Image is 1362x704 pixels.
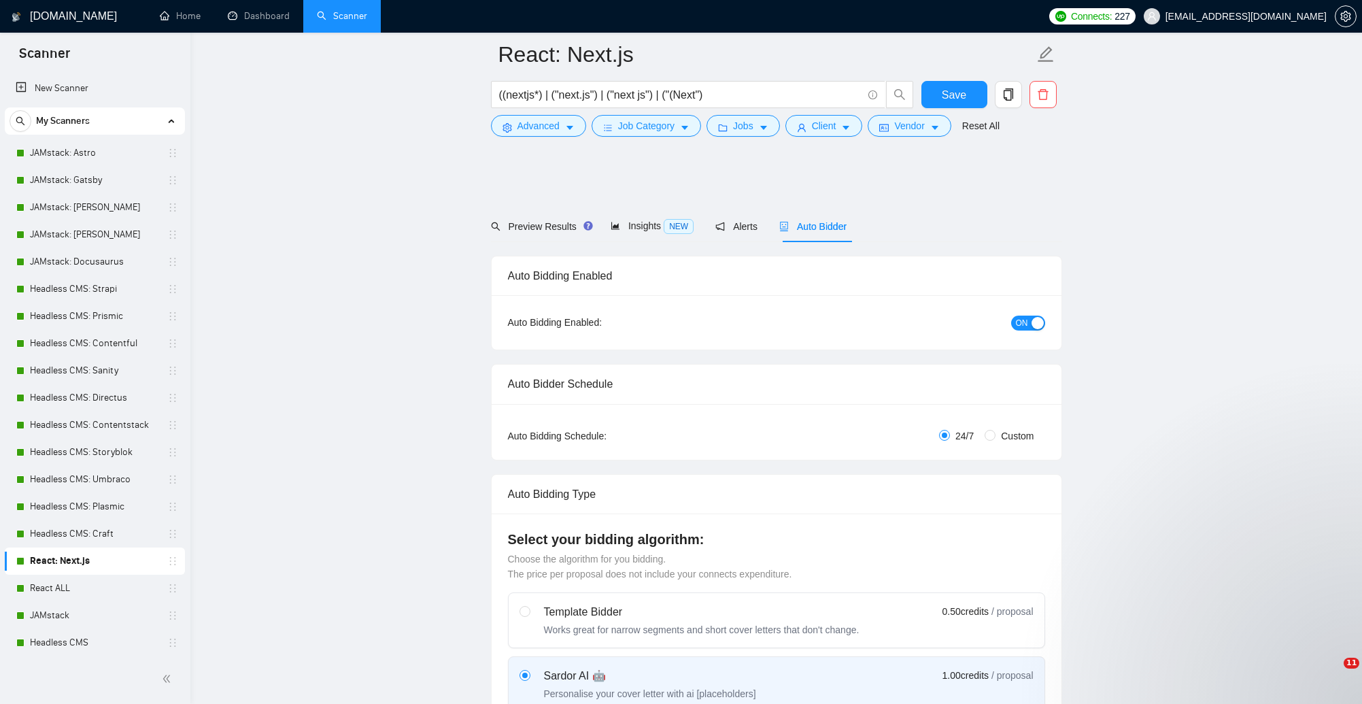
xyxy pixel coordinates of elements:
span: holder [167,392,178,403]
span: setting [503,122,512,133]
a: Headless CMS: Contentstack [30,412,159,439]
div: Works great for narrow segments and short cover letters that don't change. [544,623,859,637]
a: Headless CMS: Craft [30,520,159,548]
a: JAMstack [30,602,159,629]
span: Choose the algorithm for you bidding. The price per proposal does not include your connects expen... [508,554,792,580]
button: search [10,110,31,132]
span: Save [942,86,966,103]
button: setting [1335,5,1357,27]
a: Headless CMS: Sanity [30,357,159,384]
span: 11 [1344,658,1359,669]
a: JAMstack: [PERSON_NAME] [30,221,159,248]
button: userClientcaret-down [785,115,863,137]
div: Auto Bidding Schedule: [508,429,687,443]
span: My Scanners [36,107,90,135]
a: Reset All [962,118,1000,133]
a: React ALL [30,575,159,602]
span: holder [167,637,178,648]
div: Personalise your cover letter with ai [placeholders] [544,687,756,701]
button: Save [921,81,987,108]
span: 1.00 credits [942,668,989,683]
button: search [886,81,913,108]
span: holder [167,284,178,295]
img: upwork-logo.png [1055,11,1066,22]
span: caret-down [841,122,851,133]
span: NEW [664,219,694,234]
span: / proposal [991,605,1033,618]
span: holder [167,556,178,567]
span: Advanced [517,118,560,133]
span: / proposal [991,669,1033,682]
div: Auto Bidding Type [508,475,1045,514]
a: JAMstack: Astro [30,139,159,167]
span: 0.50 credits [942,604,989,619]
span: holder [167,474,178,485]
span: bars [603,122,613,133]
a: Headless CMS: Plasmic [30,493,159,520]
span: search [491,222,500,231]
span: holder [167,501,178,512]
span: Preview Results [491,221,589,232]
span: Scanner [8,44,81,72]
div: Tooltip anchor [582,220,594,232]
a: Headless CMS: Storyblok [30,439,159,466]
span: 227 [1114,9,1129,24]
div: Sardor AI 🤖 [544,668,756,684]
a: Headless CMS [30,629,159,656]
span: folder [718,122,728,133]
span: holder [167,338,178,349]
span: caret-down [565,122,575,133]
span: holder [167,202,178,213]
a: dashboardDashboard [228,10,290,22]
div: Auto Bidding Enabled: [508,315,687,330]
span: holder [167,256,178,267]
span: idcard [879,122,889,133]
button: barsJob Categorycaret-down [592,115,701,137]
button: folderJobscaret-down [706,115,780,137]
span: Client [812,118,836,133]
span: edit [1037,46,1055,63]
span: notification [715,222,725,231]
span: user [797,122,806,133]
a: searchScanner [317,10,367,22]
a: Headless CMS: Umbraco [30,466,159,493]
span: Job Category [618,118,675,133]
span: holder [167,311,178,322]
button: delete [1029,81,1057,108]
span: 24/7 [950,429,979,443]
span: holder [167,583,178,594]
a: JAMstack: Gatsby [30,167,159,194]
button: copy [995,81,1022,108]
a: JAMstack: Docusaurus [30,248,159,275]
span: Auto Bidder [779,221,847,232]
span: Custom [995,429,1039,443]
span: copy [995,88,1021,101]
a: React: Next.js [30,548,159,575]
span: Jobs [733,118,753,133]
span: search [887,88,913,101]
a: Headless CMS: Contentful [30,330,159,357]
a: JAMstack: [PERSON_NAME] [30,194,159,221]
span: Insights [611,220,694,231]
a: Headless CMS: Strapi [30,275,159,303]
iframe: Intercom live chat [1316,658,1348,690]
span: holder [167,175,178,186]
span: area-chart [611,221,620,231]
span: holder [167,365,178,376]
h4: Select your bidding algorithm: [508,530,1045,549]
div: Template Bidder [544,604,859,620]
span: info-circle [868,90,877,99]
span: ON [1016,316,1028,331]
span: setting [1335,11,1356,22]
input: Scanner name... [498,37,1034,71]
button: idcardVendorcaret-down [868,115,951,137]
button: settingAdvancedcaret-down [491,115,586,137]
span: delete [1030,88,1056,101]
span: caret-down [759,122,768,133]
span: holder [167,229,178,240]
span: holder [167,529,178,539]
a: setting [1335,11,1357,22]
li: New Scanner [5,75,185,102]
span: holder [167,420,178,431]
span: user [1147,12,1157,21]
